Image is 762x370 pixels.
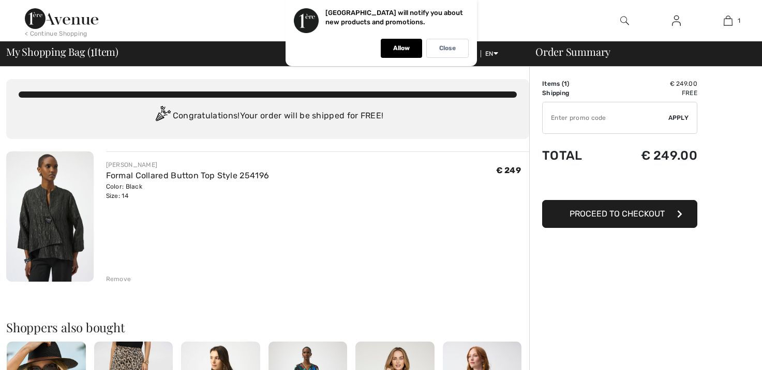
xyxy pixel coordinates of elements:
[564,80,567,87] span: 1
[25,29,87,38] div: < Continue Shopping
[738,16,740,25] span: 1
[542,173,697,196] iframe: PayPal
[6,321,529,333] h2: Shoppers also bought
[724,14,733,27] img: My Bag
[672,14,681,27] img: My Info
[6,151,94,282] img: Formal Collared Button Top Style 254196
[542,200,697,228] button: Proceed to Checkout
[606,138,697,173] td: € 249.00
[570,209,665,219] span: Proceed to Checkout
[606,79,697,88] td: € 249.00
[25,8,98,29] img: 1ère Avenue
[19,106,517,127] div: Congratulations! Your order will be shipped for FREE!
[6,47,118,57] span: My Shopping Bag ( Item)
[542,88,606,98] td: Shipping
[393,44,410,52] p: Allow
[106,160,270,169] div: [PERSON_NAME]
[543,102,668,133] input: Promo code
[620,14,629,27] img: search the website
[152,106,173,127] img: Congratulation2.svg
[439,44,456,52] p: Close
[664,14,689,27] a: Sign In
[106,274,131,284] div: Remove
[523,47,756,57] div: Order Summary
[325,9,463,26] p: [GEOGRAPHIC_DATA] will notify you about new products and promotions.
[668,113,689,122] span: Apply
[542,79,606,88] td: Items ( )
[106,182,270,201] div: Color: Black Size: 14
[485,50,498,57] span: EN
[606,88,697,98] td: Free
[91,44,94,57] span: 1
[703,14,753,27] a: 1
[106,171,270,180] a: Formal Collared Button Top Style 254196
[542,138,606,173] td: Total
[496,165,521,175] span: € 249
